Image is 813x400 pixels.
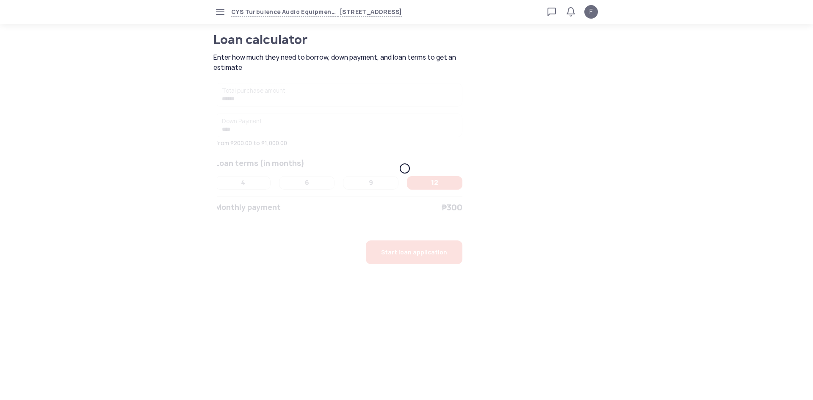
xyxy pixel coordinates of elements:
h1: Loan calculator [213,34,431,46]
span: CYS Turbulence Audio Equipment Trading Iloilo [231,7,338,17]
span: F [589,7,593,17]
span: [STREET_ADDRESS] [338,7,402,17]
span: Enter how much they need to borrow, down payment, and loan terms to get an estimate [213,52,465,73]
button: CYS Turbulence Audio Equipment Trading Iloilo[STREET_ADDRESS] [231,7,402,17]
button: F [584,5,598,19]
